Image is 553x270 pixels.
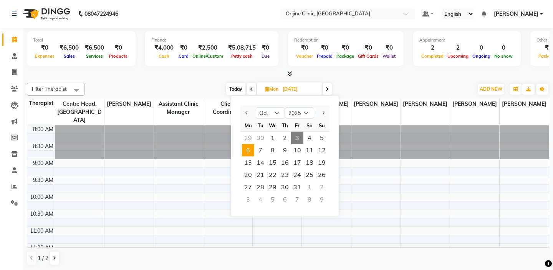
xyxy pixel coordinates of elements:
div: Tu [254,119,267,132]
div: 8:30 AM [31,142,55,150]
div: Therapist [27,99,55,107]
div: Friday, October 31, 2025 [291,181,303,193]
div: Wednesday, November 5, 2025 [267,193,279,206]
div: 11:30 AM [28,244,55,252]
span: Ongoing [470,53,492,59]
img: logo [20,3,72,25]
div: ₹0 [294,43,315,52]
span: 31 [291,181,303,193]
div: Wednesday, October 22, 2025 [267,169,279,181]
span: Products [107,53,129,59]
button: Next month [320,107,326,119]
div: Total [33,37,129,43]
div: Monday, November 3, 2025 [242,193,254,206]
span: Due [260,53,272,59]
div: Saturday, October 18, 2025 [303,157,316,169]
span: 10 [291,144,303,157]
div: Sunday, November 9, 2025 [316,193,328,206]
div: Sunday, October 26, 2025 [316,169,328,181]
span: [PERSON_NAME] [494,10,538,18]
span: 21 [254,169,267,181]
div: Thursday, October 23, 2025 [279,169,291,181]
span: Mon [263,86,280,92]
div: Thursday, October 16, 2025 [279,157,291,169]
div: ₹0 [259,43,272,52]
span: [PERSON_NAME] [401,99,450,109]
div: ₹0 [381,43,397,52]
span: 22 [267,169,279,181]
div: 0 [492,43,515,52]
div: Mo [242,119,254,132]
span: 4 [303,132,316,144]
b: 08047224946 [84,3,118,25]
span: 5 [316,132,328,144]
div: Friday, October 17, 2025 [291,157,303,169]
span: 12 [316,144,328,157]
span: ADD NEW [480,86,502,92]
div: Thursday, October 30, 2025 [279,181,291,193]
span: 18 [303,157,316,169]
div: ₹6,500 [82,43,107,52]
div: Friday, November 7, 2025 [291,193,303,206]
div: ₹0 [33,43,56,52]
input: 2025-10-06 [280,83,319,95]
div: Saturday, November 1, 2025 [303,181,316,193]
div: Th [279,119,291,132]
div: Tuesday, September 30, 2025 [254,132,267,144]
div: Tuesday, October 21, 2025 [254,169,267,181]
div: Redemption [294,37,397,43]
span: 1 [267,132,279,144]
div: ₹2,500 [190,43,225,52]
span: Centre Head,[GEOGRAPHIC_DATA] [55,99,104,125]
span: 26 [316,169,328,181]
div: ₹4,000 [151,43,177,52]
div: Thursday, October 9, 2025 [279,144,291,157]
span: 15 [267,157,279,169]
div: Appointment [419,37,515,43]
div: Tuesday, October 28, 2025 [254,181,267,193]
button: Previous month [243,107,250,119]
div: 2 [419,43,445,52]
span: Card [177,53,190,59]
span: [PERSON_NAME] [500,99,549,109]
div: Thursday, October 2, 2025 [279,132,291,144]
div: 11:00 AM [28,227,55,235]
span: Client Coordinator [203,99,252,117]
span: 20 [242,169,254,181]
span: 16 [279,157,291,169]
span: 14 [254,157,267,169]
button: ADD NEW [478,84,504,95]
div: Wednesday, October 15, 2025 [267,157,279,169]
div: ₹6,500 [56,43,82,52]
span: 19 [316,157,328,169]
span: Wallet [381,53,397,59]
span: Gift Cards [356,53,381,59]
div: Finance [151,37,272,43]
span: Filter Therapist [32,86,67,92]
span: 2 [279,132,291,144]
div: Saturday, October 11, 2025 [303,144,316,157]
span: Today [226,83,245,95]
div: ₹0 [315,43,334,52]
span: 17 [291,157,303,169]
span: 25 [303,169,316,181]
span: 1 / 2 [38,254,48,262]
div: We [267,119,279,132]
div: Friday, October 24, 2025 [291,169,303,181]
div: Monday, October 20, 2025 [242,169,254,181]
div: Monday, October 27, 2025 [242,181,254,193]
div: Friday, October 3, 2025 [291,132,303,144]
span: 24 [291,169,303,181]
div: Fr [291,119,303,132]
div: Wednesday, October 1, 2025 [267,132,279,144]
span: 6 [242,144,254,157]
div: Sunday, October 5, 2025 [316,132,328,144]
div: 2 [445,43,470,52]
span: 29 [267,181,279,193]
span: [PERSON_NAME] [104,99,154,109]
div: Tuesday, October 14, 2025 [254,157,267,169]
div: ₹5,08,715 [225,43,259,52]
span: Online/Custom [190,53,225,59]
span: Completed [419,53,445,59]
span: 30 [279,181,291,193]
